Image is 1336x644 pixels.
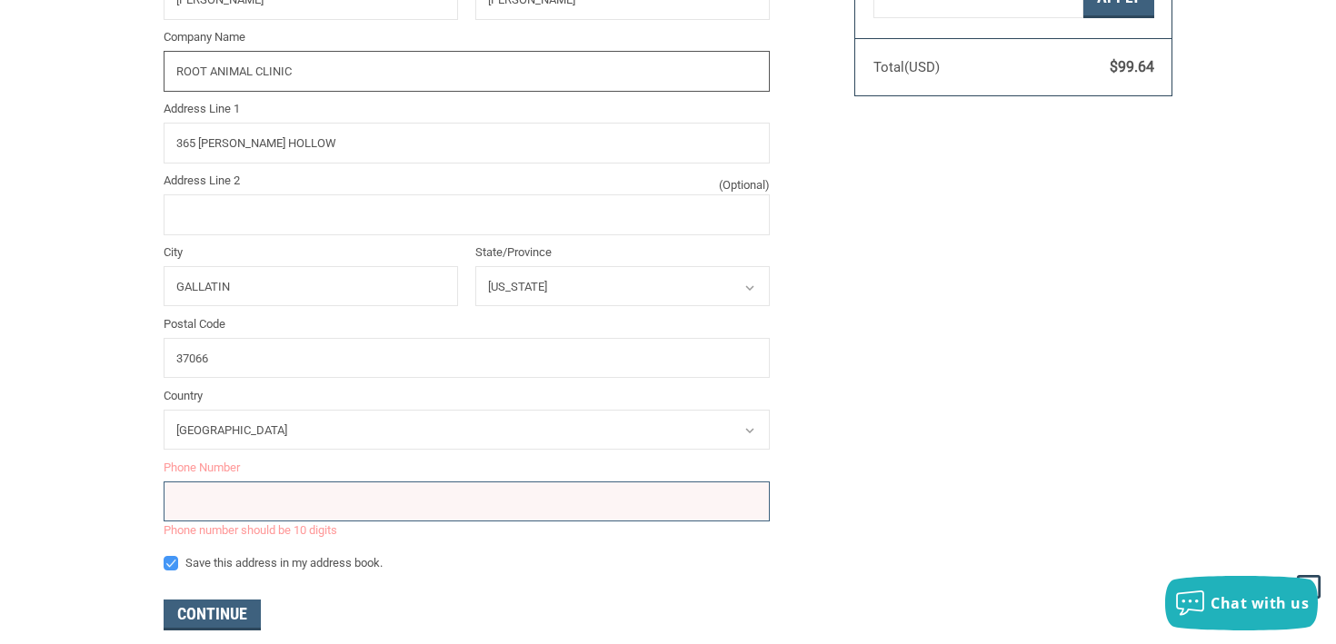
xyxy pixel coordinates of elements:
[164,459,770,477] label: Phone Number
[164,599,261,630] button: Continue
[164,243,458,262] label: City
[164,28,770,46] label: Company Name
[164,172,770,190] label: Address Line 2
[1110,58,1154,75] span: $99.64
[475,243,770,262] label: State/Province
[719,176,770,194] small: (Optional)
[164,387,770,405] label: Country
[164,100,770,118] label: Address Line 1
[1165,576,1318,630] button: Chat with us
[1211,593,1309,613] span: Chat with us
[873,59,940,75] span: Total (USD)
[164,315,770,333] label: Postal Code
[164,556,770,570] label: Save this address in my address book.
